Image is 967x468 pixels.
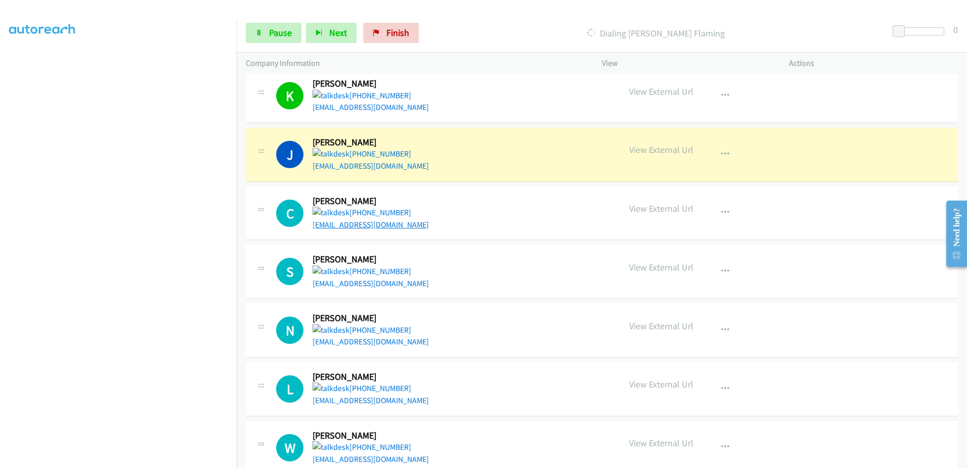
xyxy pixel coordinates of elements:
a: [PHONE_NUMBER] [313,266,411,276]
div: The call is yet to be attempted [276,258,303,285]
h2: [PERSON_NAME] [313,313,427,324]
p: Dialing [PERSON_NAME] Flaming [432,26,880,40]
h2: [PERSON_NAME] [313,78,427,90]
p: Actions [789,57,958,69]
div: The call is yet to be attempted [276,375,303,403]
a: [PHONE_NUMBER] [313,325,411,335]
a: [PHONE_NUMBER] [313,149,411,159]
a: [EMAIL_ADDRESS][DOMAIN_NAME] [313,454,429,464]
img: talkdesk [313,207,349,219]
div: The call is yet to be attempted [276,200,303,227]
span: Pause [269,27,292,38]
h1: C [276,200,303,227]
h1: N [276,317,303,344]
h1: L [276,375,303,403]
img: talkdesk [313,90,349,102]
span: Finish [386,27,409,38]
p: View External Url [629,319,693,333]
a: [EMAIL_ADDRESS][DOMAIN_NAME] [313,161,429,171]
p: View External Url [629,143,693,157]
a: [PHONE_NUMBER] [313,91,411,100]
a: [EMAIL_ADDRESS][DOMAIN_NAME] [313,279,429,288]
a: Pause [246,23,301,43]
a: [EMAIL_ADDRESS][DOMAIN_NAME] [313,396,429,405]
img: talkdesk [313,324,349,336]
span: Next [329,27,347,38]
img: talkdesk [313,265,349,278]
img: talkdesk [313,441,349,453]
iframe: Resource Center [938,193,967,274]
h2: [PERSON_NAME] [313,371,427,383]
a: [PHONE_NUMBER] [313,208,411,217]
a: [PHONE_NUMBER] [313,383,411,393]
h2: [PERSON_NAME] [313,196,427,207]
div: The call is yet to be attempted [276,434,303,461]
p: View External Url [629,202,693,215]
a: [EMAIL_ADDRESS][DOMAIN_NAME] [313,102,429,112]
a: Finish [363,23,419,43]
a: [EMAIL_ADDRESS][DOMAIN_NAME] [313,337,429,346]
img: talkdesk [313,148,349,160]
h1: W [276,434,303,461]
h2: [PERSON_NAME] [313,137,427,148]
p: Company Information [246,57,584,69]
div: 0 [953,23,958,36]
p: View External Url [629,85,693,98]
p: View External Url [629,260,693,274]
a: [PHONE_NUMBER] [313,442,411,452]
h2: [PERSON_NAME] [313,254,427,265]
img: talkdesk [313,382,349,395]
p: View [602,57,771,69]
h1: K [276,82,303,109]
p: View External Url [629,436,693,450]
button: Next [306,23,357,43]
h1: S [276,258,303,285]
p: View External Url [629,377,693,391]
h2: [PERSON_NAME] [313,430,427,442]
h1: J [276,141,303,168]
div: Delay between calls (in seconds) [898,27,944,35]
a: [EMAIL_ADDRESS][DOMAIN_NAME] [313,220,429,229]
